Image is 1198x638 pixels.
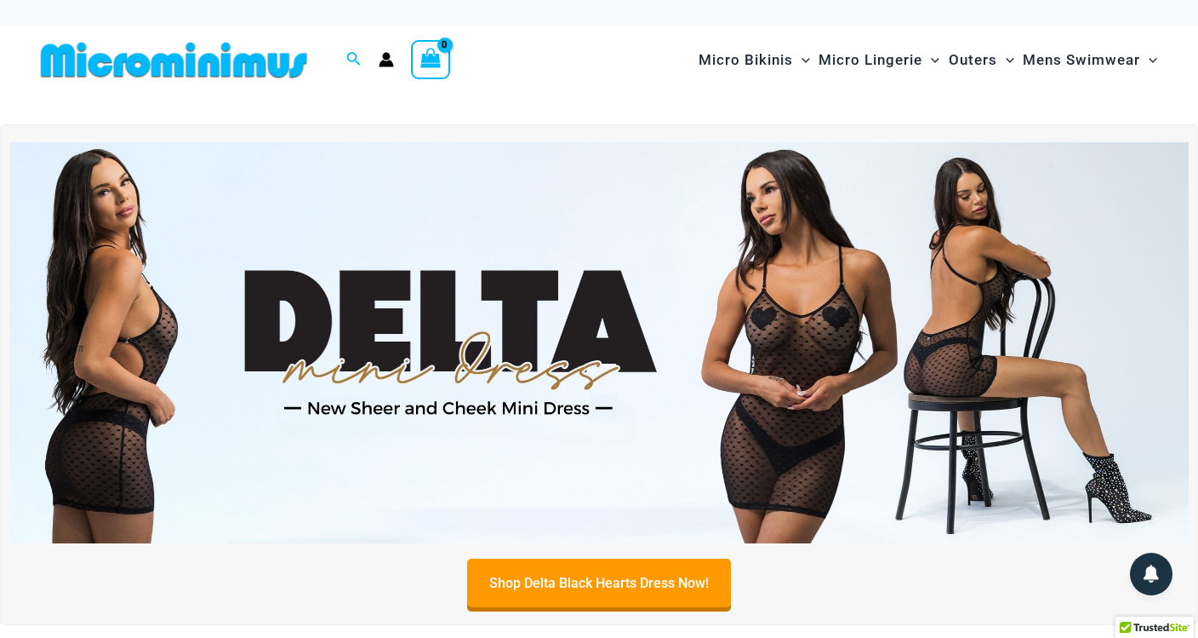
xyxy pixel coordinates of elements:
[379,52,394,67] a: Account icon link
[694,34,814,86] a: Micro BikinisMenu ToggleMenu Toggle
[949,38,997,82] span: Outers
[1018,34,1161,86] a: Mens SwimwearMenu ToggleMenu Toggle
[814,34,944,86] a: Micro LingerieMenu ToggleMenu Toggle
[922,38,939,82] span: Menu Toggle
[346,49,362,71] a: Search icon link
[411,40,450,79] a: View Shopping Cart, empty
[9,142,1189,543] img: Delta Black Hearts Dress
[34,41,314,79] img: MM SHOP LOGO FLAT
[997,38,1014,82] span: Menu Toggle
[819,38,922,82] span: Micro Lingerie
[944,34,1018,86] a: OutersMenu ToggleMenu Toggle
[699,38,793,82] span: Micro Bikinis
[692,32,1164,89] nav: Site Navigation
[1023,38,1140,82] span: Mens Swimwear
[793,38,810,82] span: Menu Toggle
[1140,38,1157,82] span: Menu Toggle
[467,559,731,607] a: Shop Delta Black Hearts Dress Now!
